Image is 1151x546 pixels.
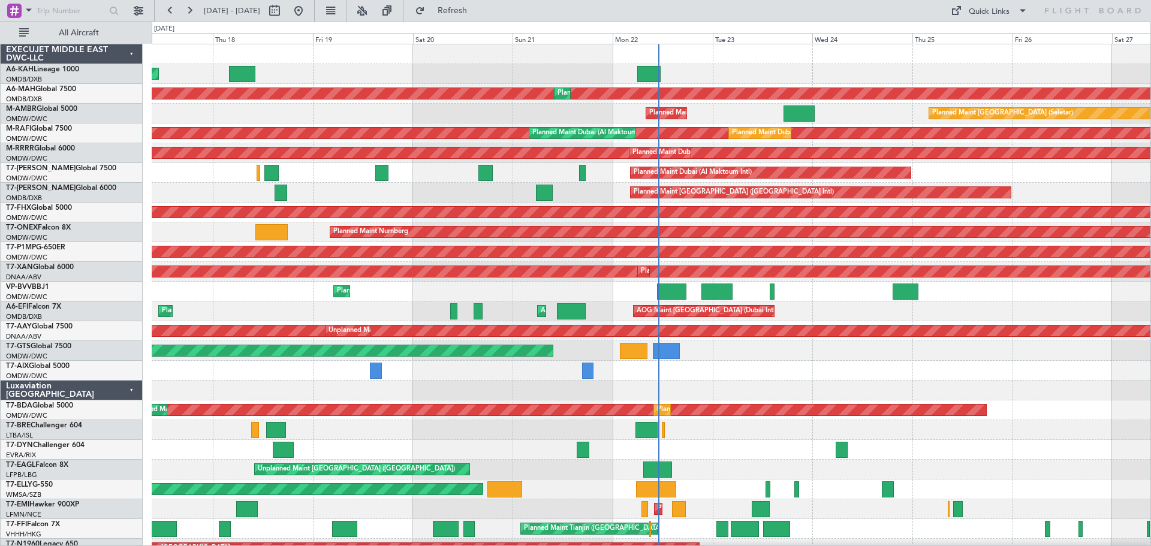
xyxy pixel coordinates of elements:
[6,224,38,231] span: T7-ONEX
[313,33,413,44] div: Fri 19
[945,1,1034,20] button: Quick Links
[732,124,850,142] div: Planned Maint Dubai (Al Maktoum Intl)
[337,282,455,300] div: Planned Maint Dubai (Al Maktoum Intl)
[6,204,31,212] span: T7-FHX
[6,134,47,143] a: OMDW/DWC
[6,125,72,132] a: M-RAFIGlobal 7500
[6,470,37,479] a: LFPB/LBG
[6,411,47,420] a: OMDW/DWC
[657,401,775,419] div: Planned Maint Dubai (Al Maktoum Intl)
[6,194,42,203] a: OMDB/DXB
[6,114,47,123] a: OMDW/DWC
[6,66,34,73] span: A6-KAH
[6,343,31,350] span: T7-GTS
[409,1,481,20] button: Refresh
[37,2,106,20] input: Trip Number
[541,302,575,320] div: AOG Maint
[6,323,32,330] span: T7-AAY
[427,7,478,15] span: Refresh
[532,124,650,142] div: Planned Maint Dubai (Al Maktoum Intl)
[13,23,130,43] button: All Aircraft
[6,422,82,429] a: T7-BREChallenger 604
[6,461,68,469] a: T7-EAGLFalcon 8X
[213,33,313,44] div: Thu 18
[912,33,1013,44] div: Thu 25
[6,174,47,183] a: OMDW/DWC
[634,183,834,201] div: Planned Maint [GEOGRAPHIC_DATA] ([GEOGRAPHIC_DATA] Intl)
[641,263,759,280] div: Planned Maint Dubai (Al Maktoum Intl)
[524,520,664,538] div: Planned Maint Tianjin ([GEOGRAPHIC_DATA])
[6,95,42,104] a: OMDB/DXB
[6,86,76,93] a: A6-MAHGlobal 7500
[6,292,47,301] a: OMDW/DWC
[329,322,506,340] div: Unplanned Maint [GEOGRAPHIC_DATA] (Al Maktoum Intl)
[6,372,47,381] a: OMDW/DWC
[6,283,32,291] span: VP-BVV
[658,500,772,518] div: Planned Maint [GEOGRAPHIC_DATA]
[6,442,33,449] span: T7-DYN
[6,481,53,488] a: T7-ELLYG-550
[637,302,777,320] div: AOG Maint [GEOGRAPHIC_DATA] (Dubai Intl)
[6,264,74,271] a: T7-XANGlobal 6000
[632,144,751,162] div: Planned Maint Dubai (Al Maktoum Intl)
[6,86,35,93] span: A6-MAH
[6,253,47,262] a: OMDW/DWC
[6,224,71,231] a: T7-ONEXFalcon 8X
[513,33,613,44] div: Sun 21
[6,105,37,113] span: M-AMBR
[6,343,71,350] a: T7-GTSGlobal 7500
[6,510,41,519] a: LFMN/NCE
[6,303,61,310] a: A6-EFIFalcon 7X
[6,363,29,370] span: T7-AIX
[6,264,33,271] span: T7-XAN
[6,442,85,449] a: T7-DYNChallenger 604
[6,165,76,172] span: T7-[PERSON_NAME]
[6,233,47,242] a: OMDW/DWC
[6,501,29,508] span: T7-EMI
[6,165,116,172] a: T7-[PERSON_NAME]Global 7500
[932,104,1073,122] div: Planned Maint [GEOGRAPHIC_DATA] (Seletar)
[6,501,79,508] a: T7-EMIHawker 900XP
[6,105,77,113] a: M-AMBRGlobal 5000
[6,363,70,370] a: T7-AIXGlobal 5000
[6,185,116,192] a: T7-[PERSON_NAME]Global 6000
[6,352,47,361] a: OMDW/DWC
[6,204,72,212] a: T7-FHXGlobal 5000
[31,29,126,37] span: All Aircraft
[6,530,41,539] a: VHHH/HKG
[6,75,42,84] a: OMDB/DXB
[6,273,41,282] a: DNAA/ABV
[613,33,713,44] div: Mon 22
[6,244,36,251] span: T7-P1MP
[6,323,73,330] a: T7-AAYGlobal 7500
[6,125,31,132] span: M-RAFI
[812,33,912,44] div: Wed 24
[6,521,27,528] span: T7-FFI
[6,185,76,192] span: T7-[PERSON_NAME]
[413,33,513,44] div: Sat 20
[1013,33,1113,44] div: Fri 26
[154,24,174,34] div: [DATE]
[6,481,32,488] span: T7-ELLY
[6,431,33,440] a: LTBA/ISL
[6,303,28,310] span: A6-EFI
[969,6,1010,18] div: Quick Links
[649,104,767,122] div: Planned Maint Dubai (Al Maktoum Intl)
[6,402,73,409] a: T7-BDAGlobal 5000
[6,145,75,152] a: M-RRRRGlobal 6000
[6,283,49,291] a: VP-BVVBBJ1
[6,402,32,409] span: T7-BDA
[204,5,260,16] span: [DATE] - [DATE]
[162,302,351,320] div: Planned Maint [GEOGRAPHIC_DATA] ([GEOGRAPHIC_DATA])
[6,66,79,73] a: A6-KAHLineage 1000
[558,85,758,102] div: Planned Maint [GEOGRAPHIC_DATA] ([GEOGRAPHIC_DATA] Intl)
[6,422,31,429] span: T7-BRE
[6,461,35,469] span: T7-EAGL
[6,213,47,222] a: OMDW/DWC
[333,223,408,241] div: Planned Maint Nurnberg
[6,451,36,460] a: EVRA/RIX
[6,332,41,341] a: DNAA/ABV
[258,460,455,478] div: Unplanned Maint [GEOGRAPHIC_DATA] ([GEOGRAPHIC_DATA])
[6,490,41,499] a: WMSA/SZB
[6,154,47,163] a: OMDW/DWC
